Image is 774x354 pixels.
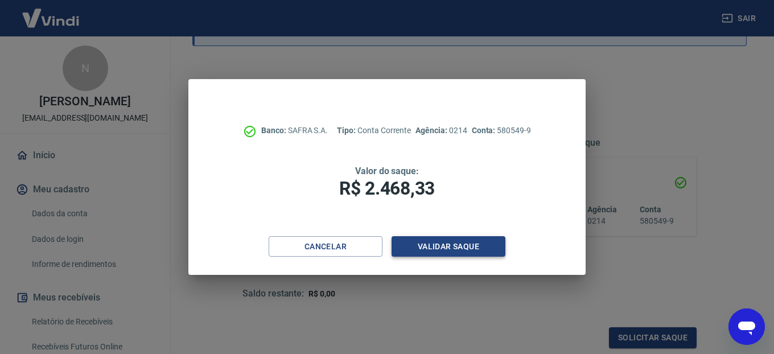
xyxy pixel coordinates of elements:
span: Agência: [415,126,449,135]
span: Conta: [472,126,497,135]
button: Validar saque [392,236,505,257]
iframe: Botão para abrir a janela de mensagens [728,308,765,345]
p: Conta Corrente [337,125,411,137]
span: Banco: [261,126,288,135]
span: Tipo: [337,126,357,135]
button: Cancelar [269,236,382,257]
p: SAFRA S.A. [261,125,328,137]
span: R$ 2.468,33 [339,178,435,199]
span: Valor do saque: [355,166,419,176]
p: 0214 [415,125,467,137]
p: 580549-9 [472,125,531,137]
